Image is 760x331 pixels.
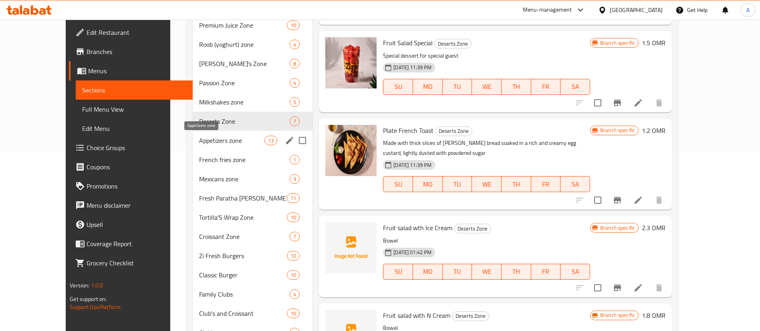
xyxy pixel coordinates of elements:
span: Club's and Croissant [199,309,287,318]
h6: 2.3 OMR [642,222,665,233]
div: items [287,213,300,222]
a: Edit menu item [633,98,643,108]
span: Full Menu View [82,104,186,114]
button: FR [531,79,561,95]
span: Promotions [87,181,186,191]
span: Version: [70,280,89,291]
button: TH [502,79,531,95]
span: A [746,6,750,14]
span: Classic Burger [199,270,287,280]
span: 8 [290,60,299,68]
span: FR [534,266,558,277]
span: Deserts Zone [454,224,491,233]
a: Edit Restaurant [69,23,193,42]
div: Passion Zone4 [193,73,312,92]
span: 3 [290,175,299,183]
button: WE [472,264,502,280]
div: items [287,20,300,30]
span: SU [387,266,410,277]
span: TU [446,266,469,277]
span: 5 [290,98,299,106]
span: Roob (yoghurt) zone [199,40,290,49]
a: Upsell [69,215,193,234]
span: TU [446,179,469,190]
span: Passion Zone [199,78,290,88]
p: Made with thick slices of [PERSON_NAME] bread soaked in a rich and creamy egg custard, lightly du... [383,138,590,158]
span: TH [505,179,528,190]
a: Promotions [69,177,193,196]
span: Coupons [87,162,186,172]
a: Menu disclaimer [69,196,193,215]
button: Branch-specific-item [608,93,627,112]
div: items [290,155,300,164]
div: Roob (yoghurt) zone4 [193,35,312,54]
button: SU [383,79,413,95]
span: Mexicans zone [199,174,290,184]
div: items [290,289,300,299]
button: delete [649,191,669,210]
div: items [290,40,300,49]
p: Special dessert for special guest [383,51,590,61]
button: WE [472,79,502,95]
div: Deserts Zone7 [193,112,312,131]
h6: 1.2 OMR [642,125,665,136]
span: 4 [290,79,299,87]
span: Select to update [589,279,606,296]
span: MO [416,81,439,92]
span: WE [475,81,498,92]
a: Coverage Report [69,234,193,253]
img: Plate French Toast [325,125,377,176]
button: TU [443,176,472,192]
span: Fruit salad wth Ice Cream [383,222,452,234]
h6: 1.8 OMR [642,310,665,321]
span: WE [475,266,498,277]
p: Bowel [383,236,590,246]
button: SU [383,264,413,280]
div: Classic Burger10 [193,265,312,285]
span: SU [387,179,410,190]
button: TH [502,176,531,192]
button: delete [649,278,669,297]
a: Choice Groups [69,138,193,157]
div: Deserts Zone [434,39,472,48]
div: Zi Fresh Burgers10 [193,246,312,265]
span: 4 [290,41,299,48]
div: Club's and Croissant16 [193,304,312,323]
span: Tortilla'S Wrap Zone [199,213,287,222]
span: Fresh Paratha [PERSON_NAME] Roll Zone [199,193,287,203]
button: FR [531,176,561,192]
div: French fries zone [199,155,290,164]
div: items [287,270,300,280]
button: FR [531,264,561,280]
span: Premium Juice Zone [199,20,287,30]
span: 10 [287,271,299,279]
div: items [290,116,300,126]
a: Coupons [69,157,193,177]
span: [DATE] 11:39 PM [390,161,435,169]
button: TU [443,79,472,95]
span: TH [505,266,528,277]
button: SA [560,264,590,280]
span: Coverage Report [87,239,186,249]
span: [DATE] 11:39 PM [390,64,435,71]
span: Fruit salad with N Cream [383,309,450,321]
span: SA [564,266,587,277]
span: SA [564,179,587,190]
div: Tortilla'S Wrap Zone10 [193,208,312,227]
div: Milkshakes zone5 [193,92,312,112]
a: Sections [76,80,193,100]
button: SA [560,79,590,95]
div: Deserts Zone [199,116,290,126]
span: Deserts Zone [452,311,489,321]
span: Select to update [589,94,606,111]
span: Branch specific [597,126,638,134]
div: Deserts Zone [435,126,472,136]
span: SA [564,81,587,92]
div: Appetizers zone13edit [193,131,312,150]
div: Mojito's Zone [199,59,290,68]
span: MO [416,179,439,190]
